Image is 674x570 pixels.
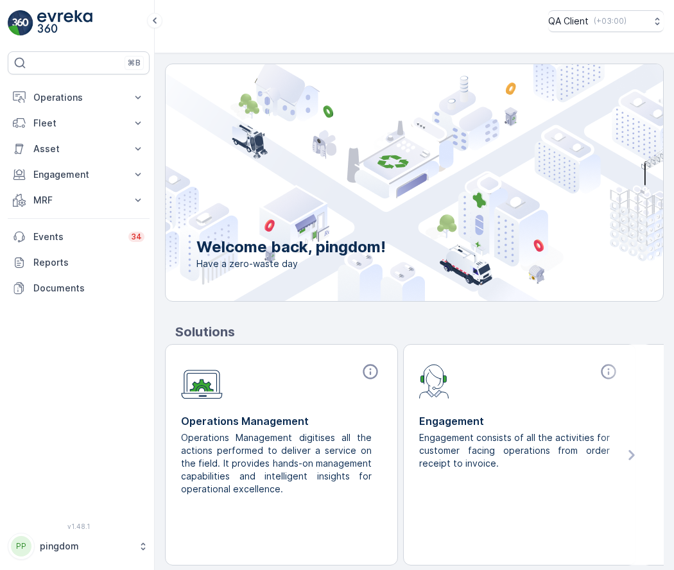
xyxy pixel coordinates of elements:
[8,224,150,250] a: Events34
[8,250,150,275] a: Reports
[40,540,132,553] p: pingdom
[181,413,382,429] p: Operations Management
[196,257,386,270] span: Have a zero-waste day
[8,275,150,301] a: Documents
[419,431,610,470] p: Engagement consists of all the activities for customer facing operations from order receipt to in...
[8,522,150,530] span: v 1.48.1
[33,256,144,269] p: Reports
[33,194,124,207] p: MRF
[33,230,121,243] p: Events
[108,64,663,301] img: city illustration
[181,363,223,399] img: module-icon
[419,363,449,399] img: module-icon
[128,58,141,68] p: ⌘B
[8,10,33,36] img: logo
[37,10,92,36] img: logo_light-DOdMpM7g.png
[33,91,124,104] p: Operations
[548,10,664,32] button: QA Client(+03:00)
[8,85,150,110] button: Operations
[33,282,144,295] p: Documents
[175,322,664,341] p: Solutions
[33,117,124,130] p: Fleet
[419,413,620,429] p: Engagement
[594,16,626,26] p: ( +03:00 )
[8,136,150,162] button: Asset
[131,232,142,242] p: 34
[548,15,589,28] p: QA Client
[8,162,150,187] button: Engagement
[181,431,372,496] p: Operations Management digitises all the actions performed to deliver a service on the field. It p...
[8,533,150,560] button: PPpingdom
[33,142,124,155] p: Asset
[11,536,31,557] div: PP
[196,237,386,257] p: Welcome back, pingdom!
[33,168,124,181] p: Engagement
[8,187,150,213] button: MRF
[8,110,150,136] button: Fleet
